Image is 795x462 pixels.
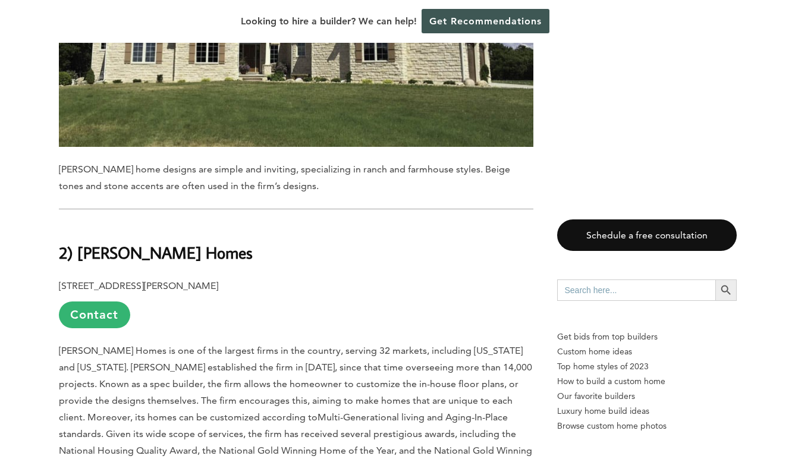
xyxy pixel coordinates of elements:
[557,279,715,301] input: Search here...
[719,284,733,297] svg: Search
[59,164,510,191] span: [PERSON_NAME] home designs are simple and inviting, specializing in ranch and farmhouse styles. B...
[59,345,532,423] span: [PERSON_NAME] Homes is one of the largest firms in the country, serving 32 markets, including [US...
[567,376,781,448] iframe: Drift Widget Chat Controller
[557,419,737,433] a: Browse custom home photos
[59,301,130,328] a: Contact
[422,9,549,33] a: Get Recommendations
[557,219,737,251] a: Schedule a free consultation
[59,278,533,328] p: [STREET_ADDRESS][PERSON_NAME]
[557,389,737,404] a: Our favorite builders
[557,404,737,419] a: Luxury home build ideas
[557,344,737,359] a: Custom home ideas
[557,374,737,389] a: How to build a custom home
[557,329,737,344] p: Get bids from top builders
[59,242,253,263] b: 2) [PERSON_NAME] Homes
[557,359,737,374] a: Top home styles of 2023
